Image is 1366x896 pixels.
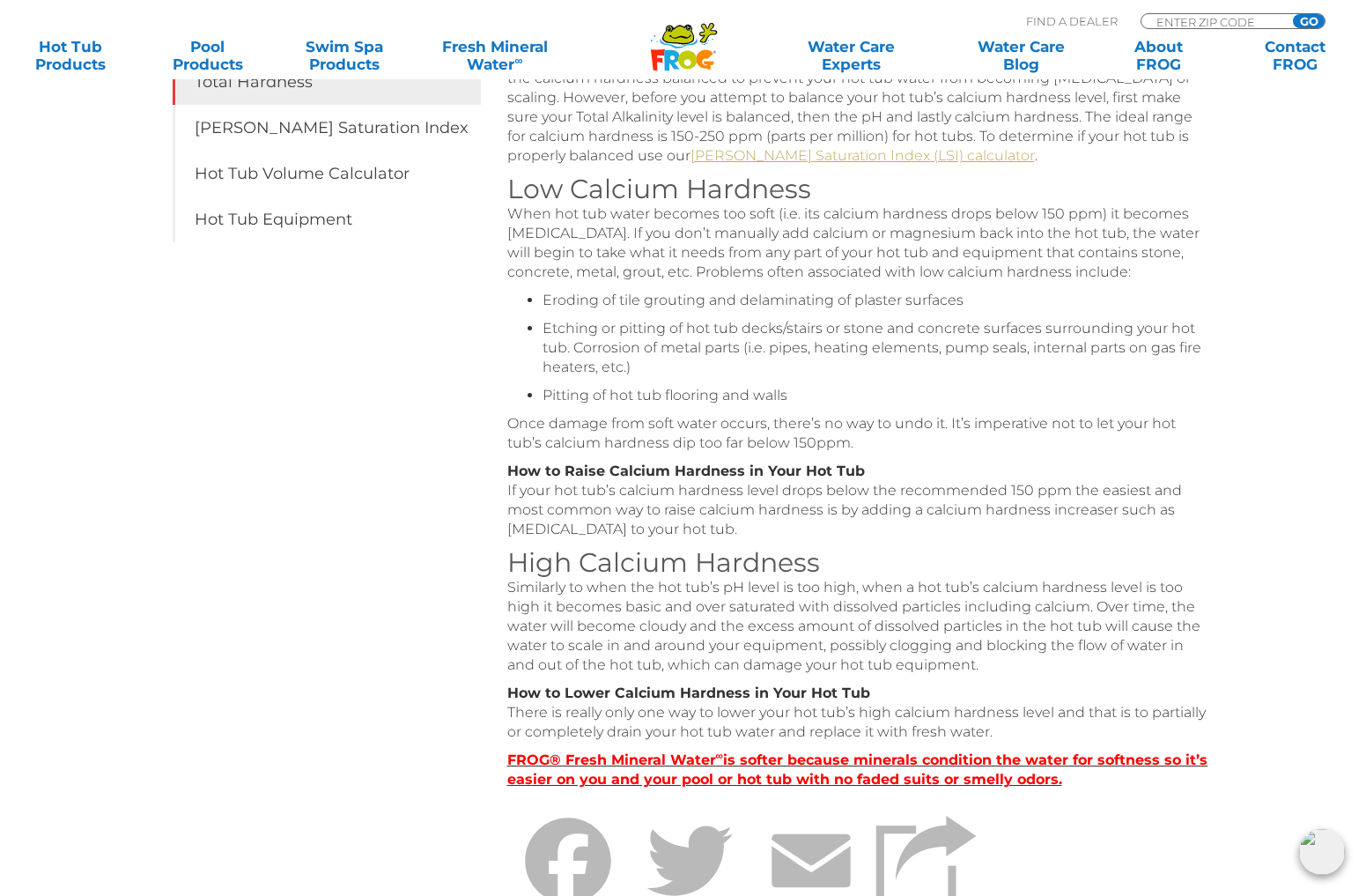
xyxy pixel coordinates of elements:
li: Pitting of hot tub flooring and walls [543,386,1212,405]
h3: Low Calcium Hardness [507,174,1212,204]
input: Zip Code Form [1155,14,1274,29]
a: Hot Tub Volume Calculator [173,151,481,196]
h3: High Calcium Hardness [507,548,1212,578]
a: FROG® Fresh Mineral Water∞is softer because minerals condition the water for softness so it’s eas... [507,752,1208,788]
a: Water CareBlog [968,38,1074,73]
sup: ∞ [716,749,724,762]
p: If your hot tub’s calcium hardness level drops below the recommended 150 ppm the easiest and most... [507,462,1212,539]
img: openIcon [1299,829,1345,875]
a: Swim SpaProducts [292,38,398,73]
strong: FROG® Fresh Mineral Water is softer because minerals condition the water for softness so it’s eas... [507,752,1208,788]
li: Eroding of tile grouting and delaminating of plaster surfaces [543,291,1212,310]
a: Hot TubProducts [18,38,124,73]
p: When hot tub water becomes too soft (i.e. its calcium hardness drops below 150 ppm) it becomes [M... [507,204,1212,282]
sup: ∞ [514,54,522,67]
input: GO [1293,14,1325,28]
a: ContactFROG [1242,38,1348,73]
a: Hot Tub Equipment [173,196,481,242]
a: [PERSON_NAME] Saturation Index [173,105,481,151]
a: Total Hardness [173,59,481,105]
p: Similarly to when the hot tub’s pH level is too high, when a hot tub’s calcium hardness level is ... [507,578,1212,675]
p: There is really only one way to lower your hot tub’s high calcium hardness level and that is to p... [507,684,1212,742]
p: Find A Dealer [1026,13,1118,29]
a: PoolProducts [154,38,261,73]
a: [PERSON_NAME] Saturation Index (LSI) calculator [690,147,1035,164]
a: Fresh MineralWater∞ [428,38,561,73]
strong: How to Lower Calcium Hardness in Your Hot Tub [507,685,870,701]
p: Once damage from soft water occurs, there’s no way to undo it. It’s imperative not to let your ho... [507,414,1212,453]
a: AboutFROG [1105,38,1212,73]
strong: How to Raise Calcium Hardness in Your Hot Tub [507,463,865,479]
a: Water CareExperts [764,38,937,73]
li: Etching or pitting of hot tub decks/stairs or stone and concrete surfaces surrounding your hot tu... [543,319,1212,377]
